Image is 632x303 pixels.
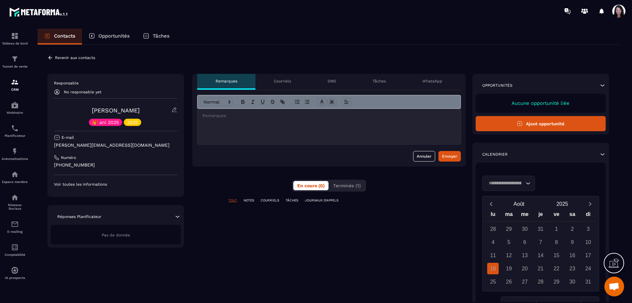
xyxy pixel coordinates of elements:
a: accountantaccountantComptabilité [2,238,28,261]
input: Search for option [487,180,524,187]
div: di [580,210,596,221]
div: 31 [535,223,546,235]
a: Contacts [38,29,82,45]
img: formation [11,32,19,40]
div: 11 [487,250,499,261]
a: automationsautomationsAutomatisations [2,142,28,166]
div: Envoyer [442,153,457,160]
div: 29 [503,223,515,235]
div: ma [501,210,517,221]
div: 20 [519,263,531,274]
button: Terminés (1) [329,181,365,190]
p: Voir toutes les informations [54,182,177,187]
div: 30 [519,223,531,235]
p: TOUT [228,198,237,203]
div: 28 [535,276,546,288]
p: Contacts [54,33,75,39]
div: 27 [519,276,531,288]
img: formation [11,55,19,63]
div: 4 [487,236,499,248]
p: Webinaire [2,111,28,114]
button: En cours (0) [293,181,329,190]
p: WhatsApp [422,78,442,84]
img: automations [11,147,19,155]
p: [PERSON_NAME][EMAIL_ADDRESS][DOMAIN_NAME] [54,142,177,148]
button: Envoyer [438,151,461,162]
div: 13 [519,250,531,261]
div: 22 [551,263,562,274]
p: E-mailing [2,230,28,233]
p: No responsable yet [64,90,101,94]
div: 5 [503,236,515,248]
img: automations [11,266,19,274]
button: Next month [584,199,596,208]
p: Espace membre [2,180,28,184]
a: social-networksocial-networkRéseaux Sociaux [2,189,28,215]
p: 🎁 ani 2025 [92,120,119,125]
div: 26 [503,276,515,288]
button: Open months overlay [497,198,541,210]
p: Aucune opportunité liée [482,100,599,106]
img: automations [11,101,19,109]
div: 6 [519,236,531,248]
p: Réponses Planificateur [57,214,101,219]
a: schedulerschedulerPlanificateur [2,119,28,142]
div: 14 [535,250,546,261]
img: accountant [11,243,19,251]
p: Comptabilité [2,253,28,257]
div: ve [548,210,564,221]
div: 10 [582,236,594,248]
a: formationformationTunnel de vente [2,50,28,73]
p: Courriels [274,78,291,84]
p: Planificateur [2,134,28,137]
button: Annuler [413,151,435,162]
div: je [533,210,548,221]
button: Ajout opportunité [476,116,606,131]
p: NOTES [244,198,254,203]
div: 7 [535,236,546,248]
div: 21 [535,263,546,274]
p: Tâches [373,78,386,84]
img: social-network [11,194,19,201]
a: Opportunités [82,29,136,45]
img: logo [9,6,68,18]
a: Ouvrir le chat [604,277,624,296]
a: emailemailE-mailing [2,215,28,238]
p: SMS [328,78,336,84]
span: Pas de donnée [102,233,130,237]
div: 12 [503,250,515,261]
p: JOURNAUX D'APPELS [305,198,338,203]
div: 18 [487,263,499,274]
img: formation [11,78,19,86]
a: formationformationCRM [2,73,28,96]
p: Opportunités [98,33,130,39]
p: Remarques [216,78,237,84]
button: Open years overlay [540,198,584,210]
div: 17 [582,250,594,261]
p: Tableau de bord [2,42,28,45]
p: CRM [2,88,28,91]
a: automationsautomationsEspace membre [2,166,28,189]
a: [PERSON_NAME] [92,107,140,114]
a: automationsautomationsWebinaire [2,96,28,119]
img: scheduler [11,124,19,132]
div: 1 [551,223,562,235]
div: 29 [551,276,562,288]
p: Revenir aux contacts [55,55,95,60]
p: Réseaux Sociaux [2,203,28,210]
div: 25 [487,276,499,288]
div: 15 [551,250,562,261]
div: 9 [566,236,578,248]
div: 3 [582,223,594,235]
p: TÂCHES [286,198,298,203]
div: 31 [582,276,594,288]
div: 8 [551,236,562,248]
p: Calendrier [482,152,508,157]
span: En cours (0) [297,183,325,188]
div: Search for option [482,176,535,191]
div: 23 [566,263,578,274]
p: 2025 [127,120,138,125]
div: 28 [487,223,499,235]
div: Calendar days [485,223,596,288]
p: Automatisations [2,157,28,161]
